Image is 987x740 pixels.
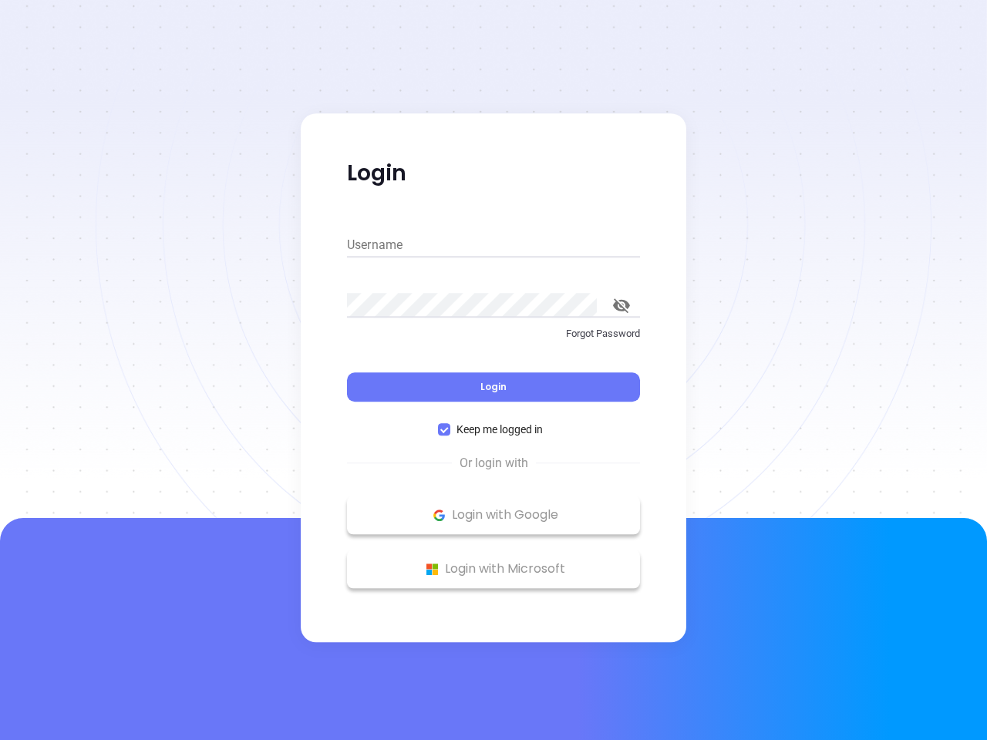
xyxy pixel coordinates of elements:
button: toggle password visibility [603,287,640,324]
button: Login [347,372,640,402]
p: Login [347,160,640,187]
p: Forgot Password [347,326,640,341]
span: Or login with [452,454,536,473]
button: Google Logo Login with Google [347,496,640,534]
p: Login with Google [355,503,632,526]
a: Forgot Password [347,326,640,354]
span: Login [480,380,507,393]
button: Microsoft Logo Login with Microsoft [347,550,640,588]
span: Keep me logged in [450,421,549,438]
p: Login with Microsoft [355,557,632,580]
img: Google Logo [429,506,449,525]
img: Microsoft Logo [423,560,442,579]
